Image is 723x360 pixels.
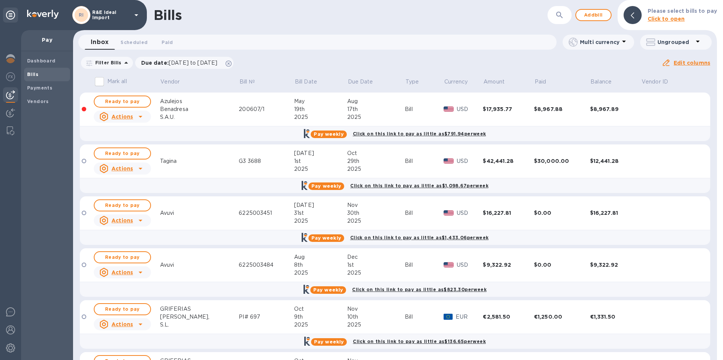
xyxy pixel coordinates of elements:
span: Type [406,78,429,86]
div: Unpin categories [3,8,18,23]
b: Vendors [27,99,49,104]
p: Currency [444,78,468,86]
u: Actions [111,166,133,172]
div: Azulejos [160,97,239,105]
div: 2025 [347,321,405,329]
button: Ready to pay [94,251,151,263]
div: $16,227.81 [590,209,641,217]
p: USD [457,157,483,165]
span: Bill Date [295,78,327,86]
b: Click on this link to pay as little as $1,433.06 per week [350,235,489,240]
button: Ready to pay [94,147,151,159]
div: 1st [294,157,347,165]
div: $8,967.89 [590,105,641,113]
div: €2,581.50 [483,313,534,321]
div: Bill [405,105,444,113]
div: $8,967.88 [534,105,590,113]
img: USD [444,106,454,112]
div: 2025 [347,217,405,225]
p: Amount [484,78,505,86]
div: Bill [405,157,444,165]
div: Oct [294,305,347,313]
div: [DATE] [294,149,347,157]
b: Pay weekly [311,235,341,241]
div: $12,441.28 [590,157,641,165]
button: Ready to pay [94,303,151,315]
span: Ready to pay [101,253,144,262]
div: Bill [405,209,444,217]
b: Click on this link to pay as little as $136.65 per week [353,339,486,344]
div: Aug [294,253,347,261]
span: Ready to pay [101,201,144,210]
p: Vendor ID [642,78,668,86]
b: Click on this link to pay as little as $823.30 per week [352,287,487,292]
div: €1,331.50 [590,313,641,321]
div: $16,227.81 [483,209,534,217]
b: Pay weekly [313,287,343,293]
span: Vendor ID [642,78,678,86]
div: 2025 [294,165,347,173]
u: Actions [111,217,133,223]
p: Paid [535,78,546,86]
div: Bill [405,261,444,269]
b: RI [79,12,84,18]
img: USD [444,262,454,267]
div: 17th [347,105,405,113]
b: Click to open [648,16,685,22]
button: Ready to pay [94,199,151,211]
u: Actions [111,114,133,120]
b: Pay weekly [311,183,341,189]
p: Filter Bills [92,59,122,66]
div: $30,000.00 [534,157,590,165]
img: Logo [27,10,59,19]
div: Dec [347,253,405,261]
div: 8th [294,261,347,269]
span: Bill № [239,78,265,86]
div: €1,250.00 [534,313,590,321]
p: USD [457,209,483,217]
div: Bill [405,313,444,321]
div: S.L. [160,321,239,329]
button: Addbill [575,9,612,21]
p: EUR [456,313,483,321]
span: Due Date [348,78,383,86]
span: Paid [535,78,556,86]
p: USD [457,105,483,113]
div: 19th [294,105,347,113]
span: Vendor [160,78,189,86]
div: 2025 [347,269,405,277]
div: 29th [347,157,405,165]
div: GRIFERIAS [160,305,239,313]
p: Balance [590,78,612,86]
b: Payments [27,85,52,91]
span: Ready to pay [101,97,144,106]
div: 1st [347,261,405,269]
p: Vendor [160,78,180,86]
div: Due date:[DATE] to [DATE] [135,57,234,69]
div: 2025 [294,217,347,225]
u: Actions [111,269,133,275]
b: Click on this link to pay as little as $791.94 per week [353,131,486,137]
div: 6225003451 [239,209,294,217]
div: G3 3688 [239,157,294,165]
div: 2025 [294,321,347,329]
p: Bill Date [295,78,317,86]
u: Actions [111,321,133,327]
span: [DATE] to [DATE] [169,60,217,66]
div: 10th [347,313,405,321]
div: 2025 [347,165,405,173]
div: Avuvi [160,209,239,217]
div: 6225003484 [239,261,294,269]
span: Add bill [582,11,605,20]
div: Nov [347,305,405,313]
h1: Bills [154,7,182,23]
p: Type [406,78,419,86]
div: Nov [347,201,405,209]
div: [PERSON_NAME], [160,313,239,321]
u: Edit columns [674,60,710,66]
div: Tagina [160,157,239,165]
div: Oct [347,149,405,157]
p: Ungrouped [657,38,693,46]
span: Inbox [91,37,108,47]
span: Amount [484,78,514,86]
